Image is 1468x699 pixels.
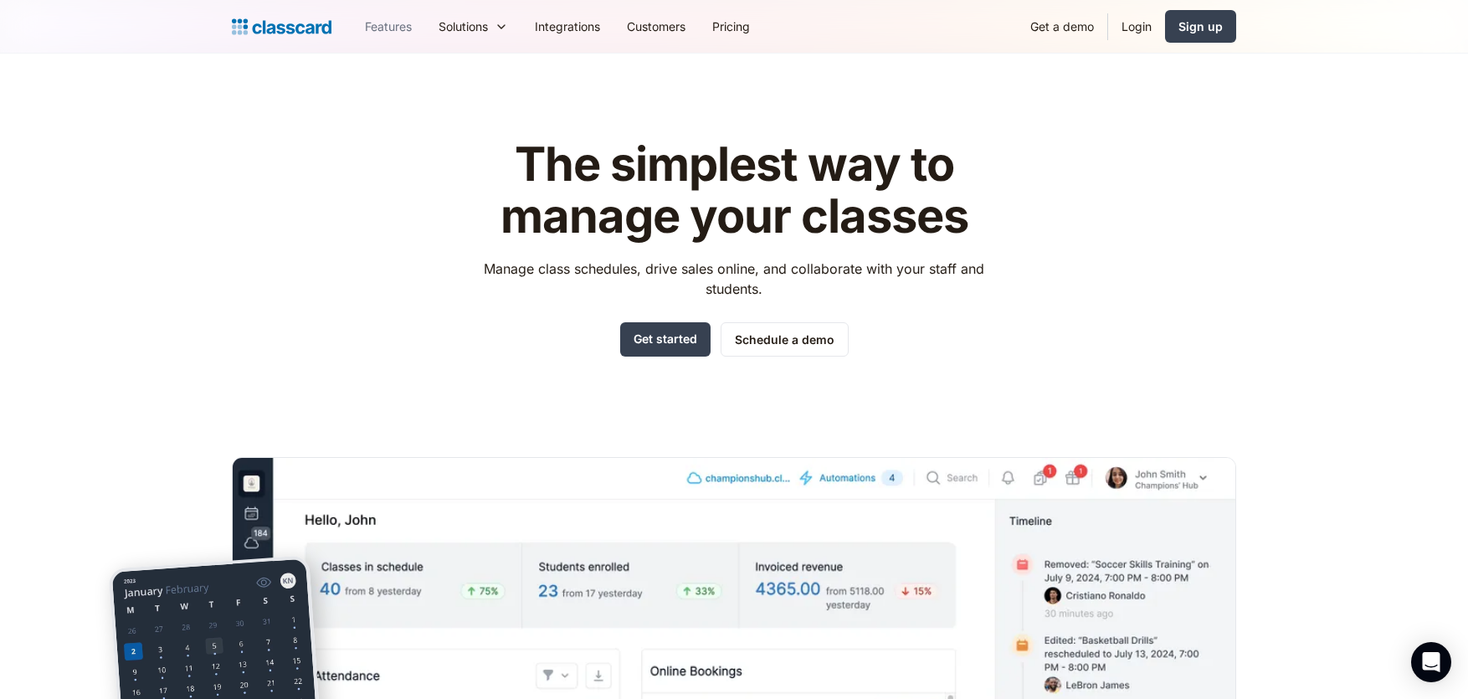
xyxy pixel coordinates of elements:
[232,15,331,39] a: home
[469,139,1000,242] h1: The simplest way to manage your classes
[1108,8,1165,45] a: Login
[1165,10,1236,43] a: Sign up
[1411,642,1451,682] div: Open Intercom Messenger
[699,8,763,45] a: Pricing
[620,322,711,357] a: Get started
[1017,8,1107,45] a: Get a demo
[721,322,849,357] a: Schedule a demo
[1178,18,1223,35] div: Sign up
[521,8,613,45] a: Integrations
[469,259,1000,299] p: Manage class schedules, drive sales online, and collaborate with your staff and students.
[352,8,425,45] a: Features
[613,8,699,45] a: Customers
[439,18,488,35] div: Solutions
[425,8,521,45] div: Solutions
